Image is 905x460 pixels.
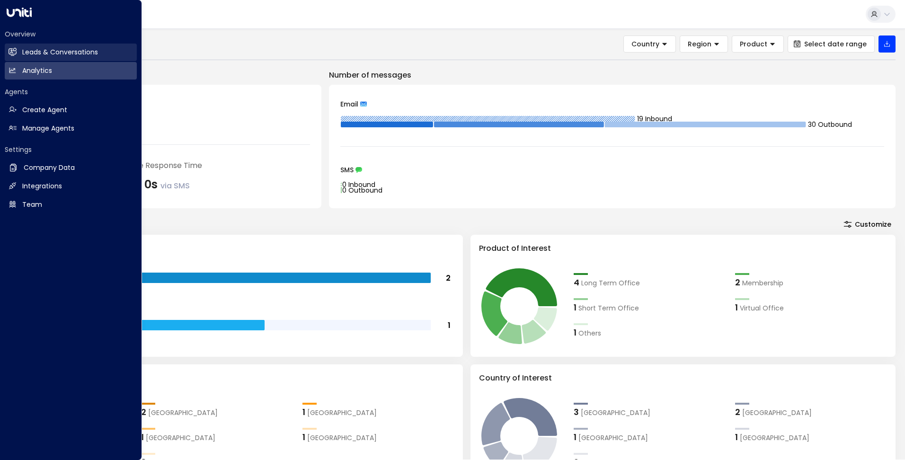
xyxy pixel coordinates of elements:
[732,35,784,53] button: Product
[574,276,726,289] div: 4Long Term Office
[574,301,726,314] div: 1Short Term Office
[637,114,672,124] tspan: 19 Inbound
[329,70,896,81] p: Number of messages
[740,40,767,48] span: Product
[735,301,887,314] div: 1Virtual Office
[808,120,852,129] tspan: 30 Outbound
[574,406,579,418] div: 3
[448,320,451,331] tspan: 1
[302,406,454,418] div: 1Berlin
[688,40,711,48] span: Region
[735,431,738,443] div: 1
[574,431,726,443] div: 1Portugal
[631,40,659,48] span: Country
[24,163,75,173] h2: Company Data
[578,328,601,338] span: Others
[148,408,218,418] span: London
[46,372,454,384] h3: Region of Interest
[5,159,137,177] a: Company Data
[46,243,454,254] h3: Range of Team Size
[623,35,676,53] button: Country
[574,301,577,314] div: 1
[49,96,310,107] div: Number of Inquiries
[141,406,146,418] div: 2
[735,301,738,314] div: 1
[5,87,137,97] h2: Agents
[22,124,74,133] h2: Manage Agents
[578,433,648,443] span: Portugal
[740,433,809,443] span: Spain
[446,273,451,283] tspan: 2
[5,145,137,154] h2: Settings
[788,35,875,53] button: Select date range
[146,433,215,443] span: Manchester
[22,200,42,210] h2: Team
[307,408,377,418] span: Berlin
[5,196,137,213] a: Team
[740,303,784,313] span: Virtual Office
[5,44,137,61] a: Leads & Conversations
[5,62,137,80] a: Analytics
[302,431,454,443] div: 1Seattle
[141,431,144,443] div: 1
[735,406,740,418] div: 2
[49,160,310,171] div: AgentIWG UAT's Average Response Time
[735,431,887,443] div: 1Spain
[342,180,375,189] tspan: 0 Inbound
[574,431,577,443] div: 1
[5,101,137,119] a: Create Agent
[5,177,137,195] a: Integrations
[22,66,52,76] h2: Analytics
[5,29,137,39] h2: Overview
[742,278,783,288] span: Membership
[141,406,293,418] div: 2London
[5,120,137,137] a: Manage Agents
[479,243,887,254] h3: Product of Interest
[342,186,382,195] tspan: 0 Outbound
[578,303,639,313] span: Short Term Office
[22,105,67,115] h2: Create Agent
[839,218,896,231] button: Customize
[742,408,812,418] span: United States of America
[22,181,62,191] h2: Integrations
[574,406,726,418] div: 3United Kingdom
[22,47,98,57] h2: Leads & Conversations
[680,35,728,53] button: Region
[574,326,577,339] div: 1
[38,70,321,81] p: Engagement Metrics
[735,276,887,289] div: 2Membership
[804,40,867,48] span: Select date range
[340,167,884,173] div: SMS
[574,276,579,289] div: 4
[160,180,190,191] span: via SMS
[479,372,887,384] h3: Country of Interest
[302,431,305,443] div: 1
[574,326,726,339] div: 1Others
[735,276,740,289] div: 2
[340,101,358,107] span: Email
[307,433,377,443] span: Seattle
[735,406,887,418] div: 2United States of America
[144,176,190,193] div: 0s
[581,408,650,418] span: United Kingdom
[302,406,305,418] div: 1
[581,278,640,288] span: Long Term Office
[141,431,293,443] div: 1Manchester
